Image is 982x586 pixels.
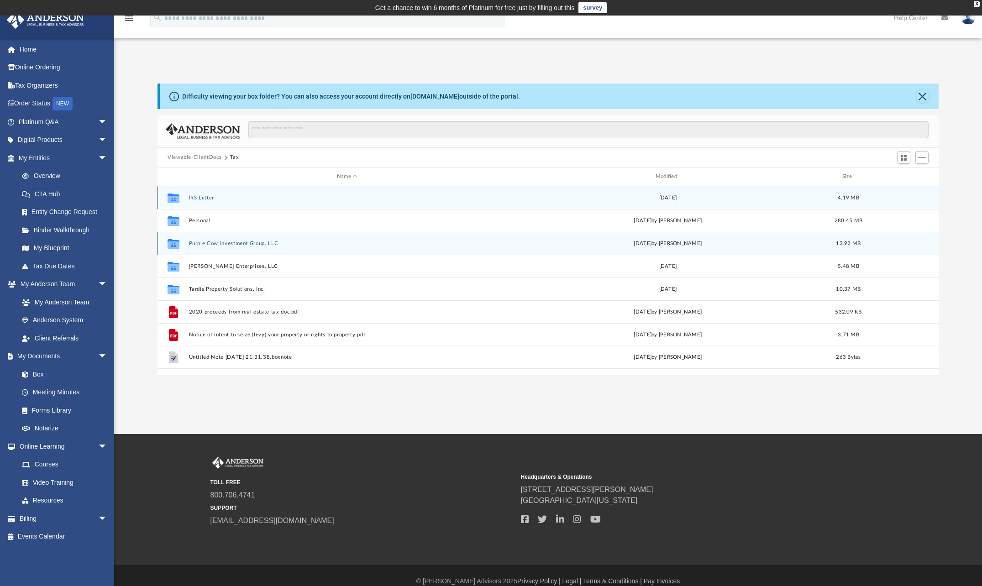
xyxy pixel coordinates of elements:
[4,11,87,29] img: Anderson Advisors Platinum Portal
[836,241,861,246] span: 13.92 MB
[114,576,982,586] div: © [PERSON_NAME] Advisors 2025
[13,383,116,402] a: Meeting Minutes
[916,90,929,103] button: Close
[6,40,121,58] a: Home
[189,217,506,223] button: Personal
[189,354,506,360] button: Untitled Note [DATE] 21.31.38.boxnote
[53,97,73,110] div: NEW
[210,457,265,469] img: Anderson Advisors Platinum Portal
[189,286,506,292] button: Tardis Property Solutions, Inc.
[6,113,121,131] a: Platinum Q&Aarrow_drop_down
[189,173,505,181] div: Name
[6,76,121,94] a: Tax Organizers
[13,239,116,257] a: My Blueprint
[189,240,506,246] button: Purple Cow Investment Group, LLC
[6,528,121,546] a: Events Calendar
[13,221,121,239] a: Binder Walkthrough
[830,173,867,181] div: Size
[974,1,980,7] div: close
[168,153,221,162] button: Viewable-ClientDocs
[6,94,121,113] a: Order StatusNEW
[13,455,116,474] a: Courses
[123,17,134,24] a: menu
[375,2,575,13] div: Get a chance to win 6 months of Platinum for free just by filling out this
[210,504,515,512] small: SUPPORT
[6,509,121,528] a: Billingarrow_drop_down
[517,577,561,585] a: Privacy Policy |
[509,308,826,316] div: [DATE] by [PERSON_NAME]
[509,330,826,339] div: [DATE] by [PERSON_NAME]
[6,275,116,293] a: My Anderson Teamarrow_drop_down
[189,309,506,314] button: 2020 proceeds from real estate tax doc.pdf
[13,492,116,510] a: Resources
[182,92,520,101] div: Difficulty viewing your box folder? You can also access your account directly on outside of the p...
[6,347,116,366] a: My Documentsarrow_drop_down
[509,216,826,225] div: [DATE] by [PERSON_NAME]
[13,203,121,221] a: Entity Change Request
[521,486,653,493] a: [STREET_ADDRESS][PERSON_NAME]
[13,473,112,492] a: Video Training
[521,473,825,481] small: Headquarters & Operations
[13,401,112,419] a: Forms Library
[98,509,116,528] span: arrow_drop_down
[189,331,506,337] button: Notice of intent to seize (levy) your property or rights to property.pdf
[13,185,121,203] a: CTA Hub
[871,173,935,181] div: id
[961,11,975,25] img: User Pic
[13,365,112,383] a: Box
[583,577,642,585] a: Terms & Conditions |
[152,12,163,22] i: search
[98,131,116,150] span: arrow_drop_down
[509,353,826,361] div: [DATE] by [PERSON_NAME]
[98,149,116,167] span: arrow_drop_down
[210,491,255,499] a: 800.706.4741
[210,517,334,524] a: [EMAIL_ADDRESS][DOMAIN_NAME]
[162,173,184,181] div: id
[158,186,939,375] div: grid
[509,194,826,202] div: [DATE]
[897,151,911,164] button: Switch to Grid View
[410,93,459,100] a: [DOMAIN_NAME]
[509,173,826,181] div: Modified
[123,13,134,24] i: menu
[836,286,861,291] span: 10.37 MB
[838,332,859,337] span: 3.71 MB
[509,262,826,270] div: [DATE]
[210,478,515,487] small: TOLL FREE
[98,275,116,294] span: arrow_drop_down
[98,437,116,456] span: arrow_drop_down
[509,285,826,293] div: [DATE]
[13,311,116,330] a: Anderson System
[6,58,121,77] a: Online Ordering
[644,577,680,585] a: Pay Invoices
[521,497,638,504] a: [GEOGRAPHIC_DATA][US_STATE]
[6,131,121,149] a: Digital Productsarrow_drop_down
[230,153,239,162] button: Tax
[835,218,862,223] span: 280.45 MB
[98,113,116,131] span: arrow_drop_down
[189,194,506,200] button: IRS Letter
[13,293,112,311] a: My Anderson Team
[509,239,826,247] div: [DATE] by [PERSON_NAME]
[6,149,121,167] a: My Entitiesarrow_drop_down
[835,309,861,314] span: 532.09 KB
[13,167,121,185] a: Overview
[6,437,116,455] a: Online Learningarrow_drop_down
[189,263,506,269] button: [PERSON_NAME] Enterprises, LLC
[915,151,929,164] button: Add
[578,2,607,13] a: survey
[13,419,116,438] a: Notarize
[13,257,121,275] a: Tax Due Dates
[248,121,929,138] input: Search files and folders
[836,355,861,360] span: 263 Bytes
[838,263,859,268] span: 5.48 MB
[13,329,116,347] a: Client Referrals
[838,195,859,200] span: 4.19 MB
[98,347,116,366] span: arrow_drop_down
[562,577,582,585] a: Legal |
